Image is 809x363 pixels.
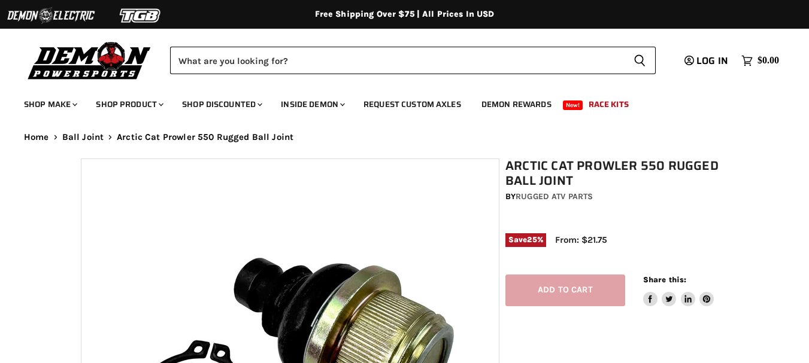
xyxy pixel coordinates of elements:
ul: Main menu [15,87,776,117]
aside: Share this: [643,274,714,306]
a: Race Kits [580,92,638,117]
a: Demon Rewards [472,92,560,117]
h1: Arctic Cat Prowler 550 Rugged Ball Joint [505,158,734,188]
a: Inside Demon [272,92,352,117]
a: $0.00 [735,52,785,69]
button: Search [624,47,656,74]
span: From: $21.75 [555,234,607,245]
form: Product [170,47,656,74]
span: New! [563,100,583,110]
span: Save % [505,233,546,246]
a: Shop Discounted [173,92,269,117]
span: Log in [696,53,728,68]
span: Arctic Cat Prowler 550 Rugged Ball Joint [117,132,293,142]
a: Shop Make [15,92,84,117]
input: Search [170,47,624,74]
a: Log in [679,56,735,66]
img: Demon Powersports [24,39,155,81]
img: TGB Logo 2 [96,4,186,27]
a: Ball Joint [62,132,104,142]
a: Home [24,132,49,142]
div: by [505,190,734,203]
a: Shop Product [87,92,171,117]
a: Rugged ATV Parts [516,191,593,202]
span: $0.00 [758,55,779,66]
a: Request Custom Axles [354,92,470,117]
span: Share this: [643,275,686,284]
span: 25 [527,235,537,244]
img: Demon Electric Logo 2 [6,4,96,27]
